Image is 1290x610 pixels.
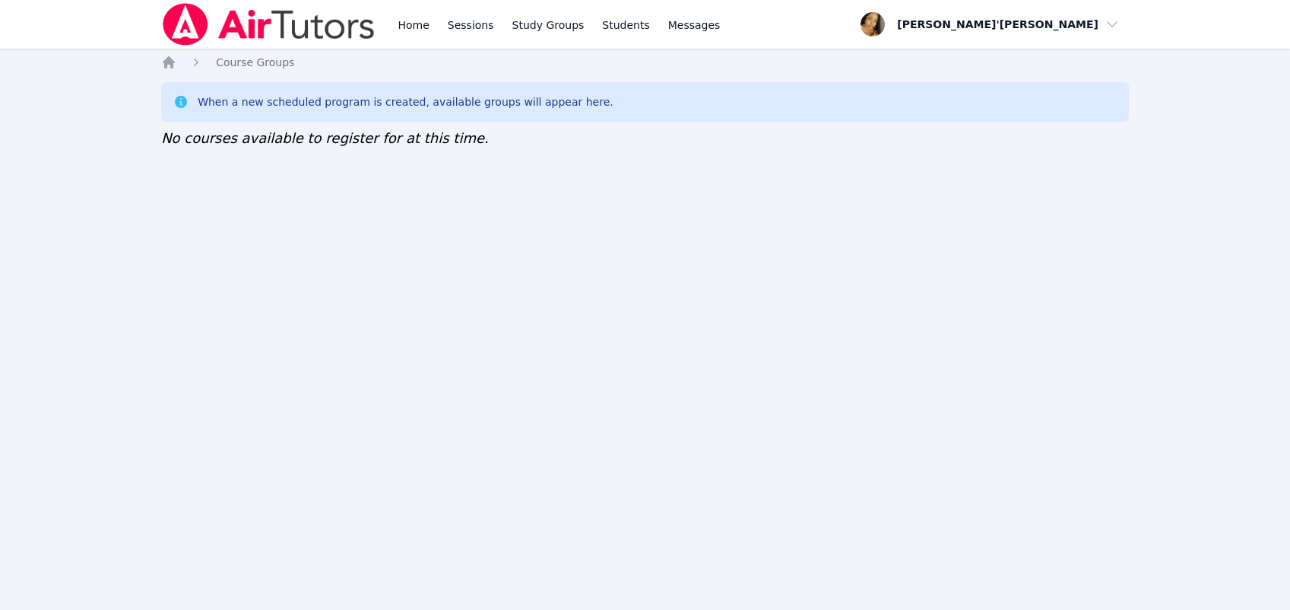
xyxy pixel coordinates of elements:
[161,3,376,46] img: Air Tutors
[161,130,489,146] span: No courses available to register for at this time.
[216,55,294,70] a: Course Groups
[161,55,1129,70] nav: Breadcrumb
[668,17,721,33] span: Messages
[198,94,613,110] div: When a new scheduled program is created, available groups will appear here.
[216,56,294,68] span: Course Groups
